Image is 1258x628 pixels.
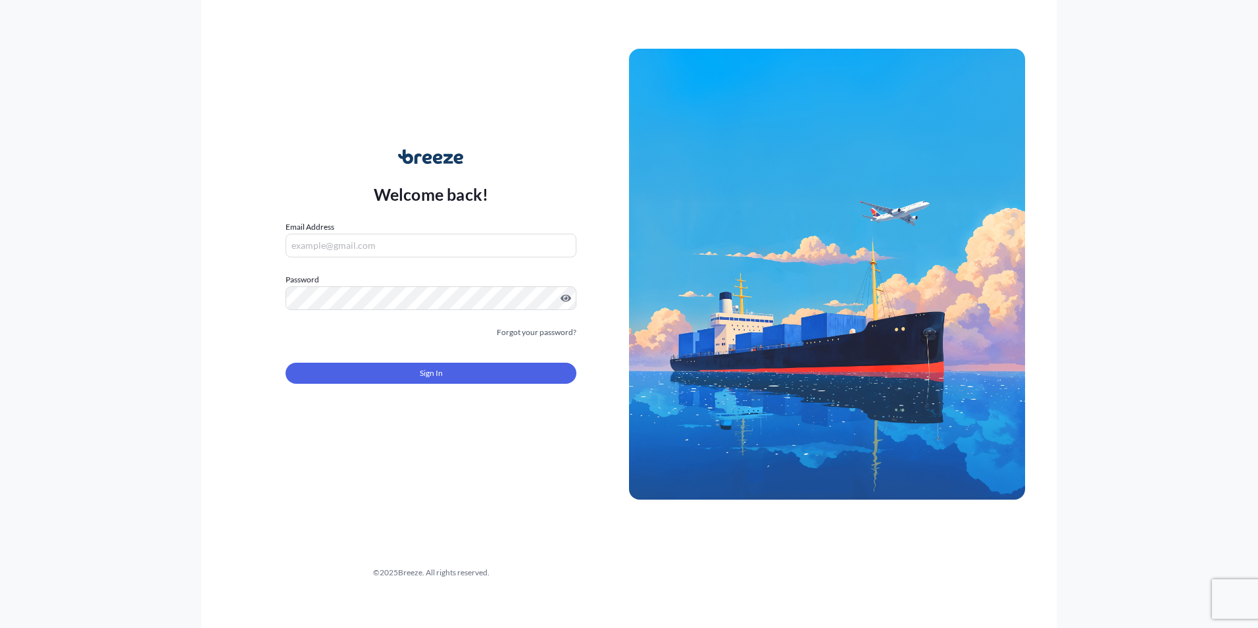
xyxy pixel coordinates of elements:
button: Show password [561,293,571,303]
a: Forgot your password? [497,326,576,339]
button: Sign In [286,363,576,384]
input: example@gmail.com [286,234,576,257]
img: Ship illustration [629,49,1025,499]
label: Password [286,273,576,286]
div: © 2025 Breeze. All rights reserved. [233,566,629,579]
span: Sign In [420,367,443,380]
p: Welcome back! [374,184,489,205]
label: Email Address [286,221,334,234]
